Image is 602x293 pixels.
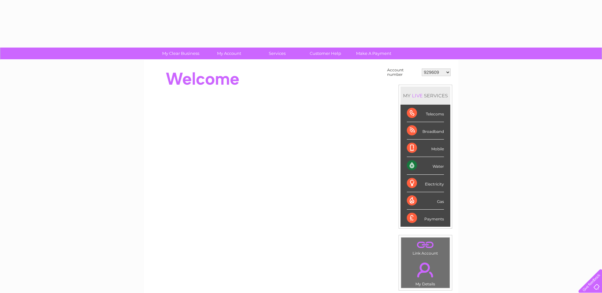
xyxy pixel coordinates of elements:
a: Services [251,48,303,59]
a: . [403,259,448,281]
div: Electricity [407,175,444,192]
td: My Details [401,257,450,288]
div: Telecoms [407,105,444,122]
td: Link Account [401,237,450,257]
div: Gas [407,192,444,210]
a: . [403,239,448,250]
div: MY SERVICES [400,87,450,105]
a: My Clear Business [155,48,207,59]
div: Payments [407,210,444,227]
div: LIVE [411,93,424,99]
div: Mobile [407,140,444,157]
a: Make A Payment [347,48,400,59]
td: Account number [386,66,420,78]
a: Customer Help [299,48,352,59]
a: My Account [203,48,255,59]
div: Water [407,157,444,174]
div: Broadband [407,122,444,140]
